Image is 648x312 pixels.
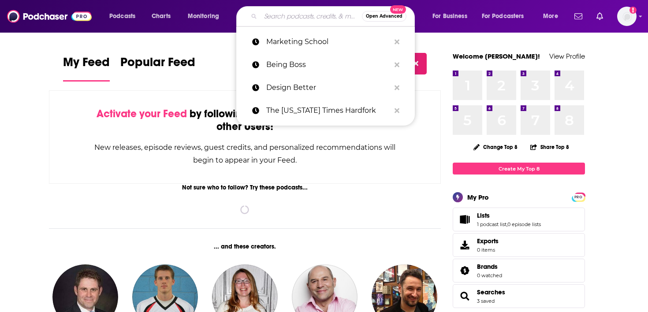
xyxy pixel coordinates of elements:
img: User Profile [617,7,637,26]
span: Logged in as danikarchmer [617,7,637,26]
a: PRO [573,193,584,200]
a: Welcome [PERSON_NAME]! [453,52,540,60]
img: Podchaser - Follow, Share and Rate Podcasts [7,8,92,25]
p: The New York Times Hardfork [266,99,390,122]
span: Popular Feed [120,55,195,75]
a: 1 podcast list [477,221,506,227]
a: Searches [456,290,473,302]
span: 0 items [477,247,499,253]
div: Not sure who to follow? Try these podcasts... [49,184,441,191]
a: Searches [477,288,505,296]
div: Search podcasts, credits, & more... [245,6,423,26]
button: Change Top 8 [468,141,523,152]
a: View Profile [549,52,585,60]
a: Marketing School [236,30,415,53]
a: My Feed [63,55,110,82]
span: New [390,5,406,14]
p: Marketing School [266,30,390,53]
button: Share Top 8 [530,138,570,156]
span: Exports [477,237,499,245]
span: Brands [477,263,498,271]
span: Podcasts [109,10,135,22]
a: Design Better [236,76,415,99]
p: Being Boss [266,53,390,76]
a: Show notifications dropdown [593,9,607,24]
button: open menu [182,9,231,23]
a: Brands [456,264,473,277]
button: open menu [476,9,537,23]
span: Lists [477,212,490,219]
a: Charts [146,9,176,23]
span: Searches [453,284,585,308]
a: Show notifications dropdown [571,9,586,24]
span: Lists [453,208,585,231]
span: Brands [453,259,585,282]
span: Open Advanced [366,14,402,19]
a: Popular Feed [120,55,195,82]
a: 0 watched [477,272,502,279]
a: 0 episode lists [507,221,541,227]
a: The [US_STATE] Times Hardfork [236,99,415,122]
span: For Podcasters [482,10,524,22]
button: open menu [426,9,478,23]
span: PRO [573,194,584,201]
span: Exports [456,239,473,251]
p: Design Better [266,76,390,99]
span: My Feed [63,55,110,75]
span: Monitoring [188,10,219,22]
input: Search podcasts, credits, & more... [261,9,362,23]
a: Lists [477,212,541,219]
a: Being Boss [236,53,415,76]
div: by following Podcasts, Creators, Lists, and other Users! [93,108,396,133]
span: For Business [432,10,467,22]
div: My Pro [467,193,489,201]
div: New releases, episode reviews, guest credits, and personalized recommendations will begin to appe... [93,141,396,167]
span: , [506,221,507,227]
button: Open AdvancedNew [362,11,406,22]
a: Exports [453,233,585,257]
a: Create My Top 8 [453,163,585,175]
button: Show profile menu [617,7,637,26]
a: 3 saved [477,298,495,304]
svg: Add a profile image [629,7,637,14]
span: Activate your Feed [97,107,187,120]
div: ... and these creators. [49,243,441,250]
button: open menu [103,9,147,23]
a: Lists [456,213,473,226]
span: More [543,10,558,22]
span: Charts [152,10,171,22]
a: Brands [477,263,502,271]
button: open menu [537,9,569,23]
